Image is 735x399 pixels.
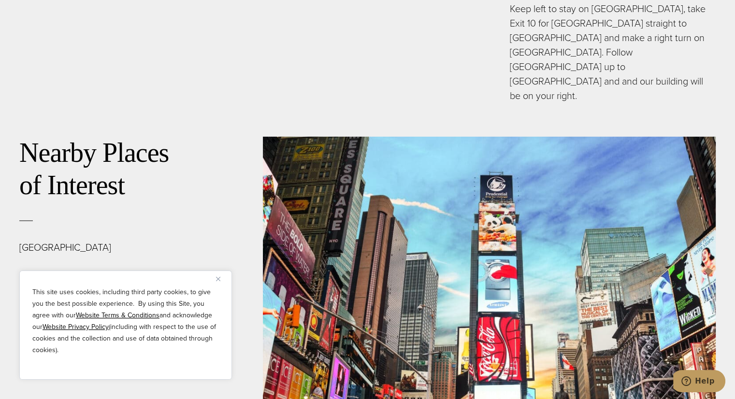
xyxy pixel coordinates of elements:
button: Close [216,273,228,285]
img: Close [216,277,220,281]
a: Website Privacy Policy [43,322,109,332]
a: Nearby Places of Interest [19,138,169,200]
p: [GEOGRAPHIC_DATA] [GEOGRAPHIC_DATA] [GEOGRAPHIC_DATA] [GEOGRAPHIC_DATA] The [GEOGRAPHIC_DATA] [19,240,190,375]
p: This site uses cookies, including third party cookies, to give you the best possible experience. ... [32,286,219,356]
iframe: Opens a widget where you can chat to one of our agents [673,370,725,394]
a: Website Terms & Conditions [76,310,159,320]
